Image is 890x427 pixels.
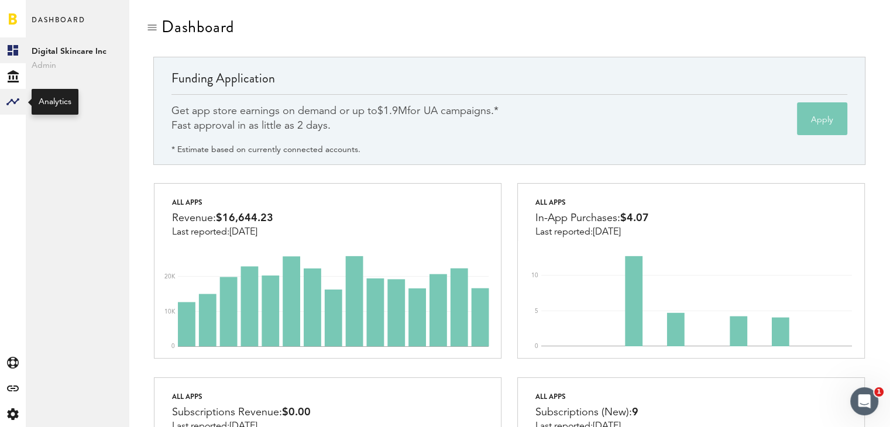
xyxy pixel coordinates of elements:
span: $0.00 [282,407,311,418]
div: Get app store earnings on demand or up to for UA campaigns.* Fast approval in as little as 2 days. [171,104,498,133]
div: All apps [535,195,649,209]
div: All apps [172,195,273,209]
span: Admin [32,58,123,73]
text: 10 [531,273,538,278]
span: [DATE] [593,228,621,237]
span: Dashboard [32,13,85,37]
text: 10K [164,308,176,314]
span: Digital Skincare Inc [32,44,123,58]
span: [DATE] [229,228,257,237]
button: Apply [797,102,847,135]
div: Last reported: [172,227,273,237]
div: Subscriptions (New): [535,404,638,421]
div: Analytics [39,96,71,108]
text: 20K [164,274,176,280]
span: $16,644.23 [216,213,273,223]
iframe: Intercom live chat [850,387,878,415]
span: Support [23,8,66,19]
div: Revenue: [172,209,273,227]
span: 1 [874,387,884,397]
span: $4.07 [620,213,649,223]
div: Dashboard [161,18,234,36]
div: All apps [172,390,311,404]
span: 9 [632,407,638,418]
text: 5 [535,308,538,314]
text: 0 [171,343,175,349]
div: Last reported: [535,227,649,237]
div: All apps [535,390,638,404]
span: $1.9M [377,106,407,116]
div: * Estimate based on currently connected accounts. [171,143,360,157]
div: Subscriptions Revenue: [172,404,311,421]
div: In-App Purchases: [535,209,649,227]
text: 0 [535,343,538,349]
div: Funding Application [171,69,847,94]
